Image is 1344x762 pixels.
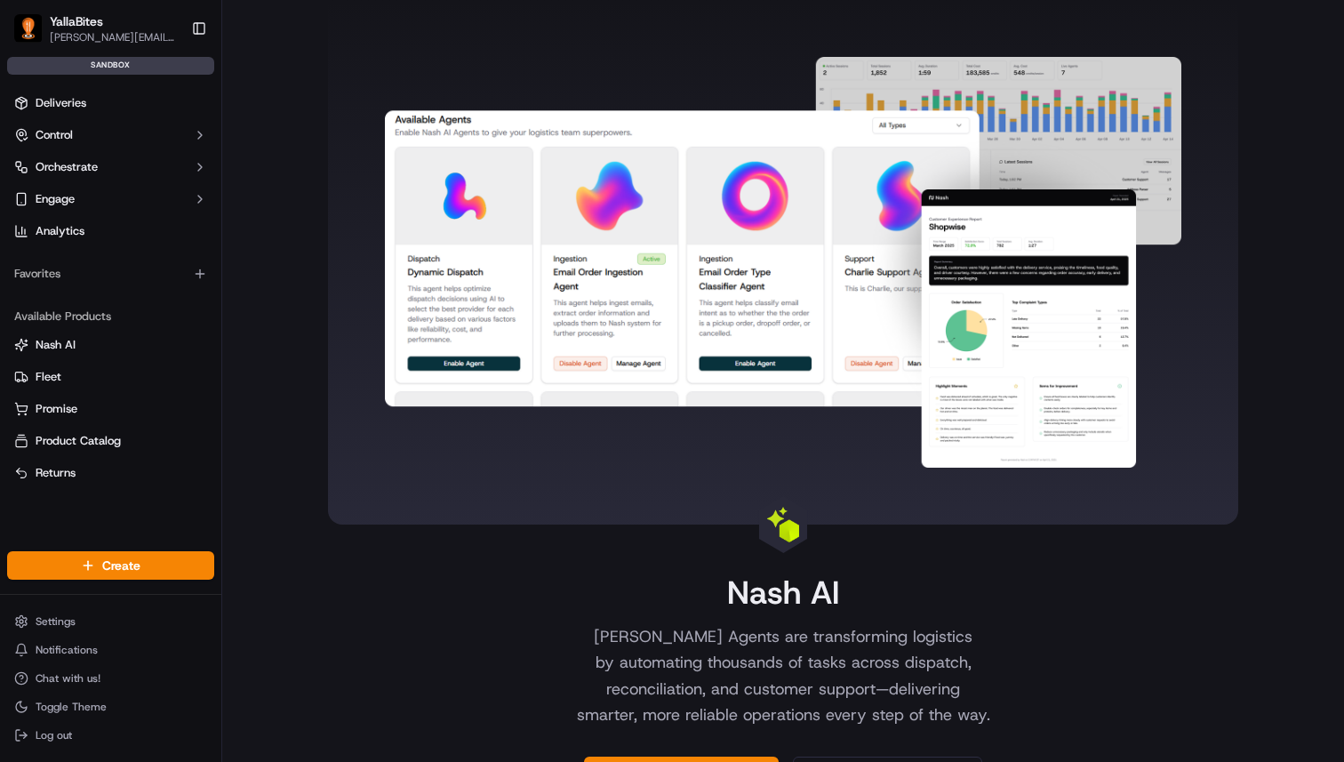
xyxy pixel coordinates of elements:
[14,14,43,43] img: YallaBites
[36,127,73,143] span: Control
[50,12,103,30] button: YallaBites
[7,57,214,75] div: sandbox
[7,217,214,245] a: Analytics
[36,433,121,449] span: Product Catalog
[7,363,214,391] button: Fleet
[385,57,1181,468] img: Landing Page Image
[14,337,207,353] a: Nash AI
[7,723,214,748] button: Log out
[102,557,140,574] span: Create
[36,191,75,207] span: Engage
[36,614,76,629] span: Settings
[7,666,214,691] button: Chat with us!
[7,331,214,359] button: Nash AI
[7,694,214,719] button: Toggle Theme
[7,459,214,487] button: Returns
[7,609,214,634] button: Settings
[7,153,214,181] button: Orchestrate
[7,551,214,580] button: Create
[36,223,84,239] span: Analytics
[14,401,207,417] a: Promise
[7,638,214,662] button: Notifications
[14,369,207,385] a: Fleet
[7,302,214,331] div: Available Products
[7,89,214,117] a: Deliveries
[14,433,207,449] a: Product Catalog
[50,30,177,44] button: [PERSON_NAME][EMAIL_ADDRESS][DOMAIN_NAME]
[7,121,214,149] button: Control
[36,728,72,742] span: Log out
[14,465,207,481] a: Returns
[36,159,98,175] span: Orchestrate
[36,337,76,353] span: Nash AI
[556,624,1011,728] p: [PERSON_NAME] Agents are transforming logistics by automating thousands of tasks across dispatch,...
[36,95,86,111] span: Deliveries
[7,395,214,423] button: Promise
[727,574,839,610] h1: Nash AI
[7,7,184,50] button: YallaBitesYallaBites[PERSON_NAME][EMAIL_ADDRESS][DOMAIN_NAME]
[36,369,61,385] span: Fleet
[36,401,77,417] span: Promise
[36,671,100,686] span: Chat with us!
[7,260,214,288] div: Favorites
[36,700,107,714] span: Toggle Theme
[765,507,801,542] img: Landing Page Icon
[7,185,214,213] button: Engage
[36,643,98,657] span: Notifications
[36,465,76,481] span: Returns
[7,427,214,455] button: Product Catalog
